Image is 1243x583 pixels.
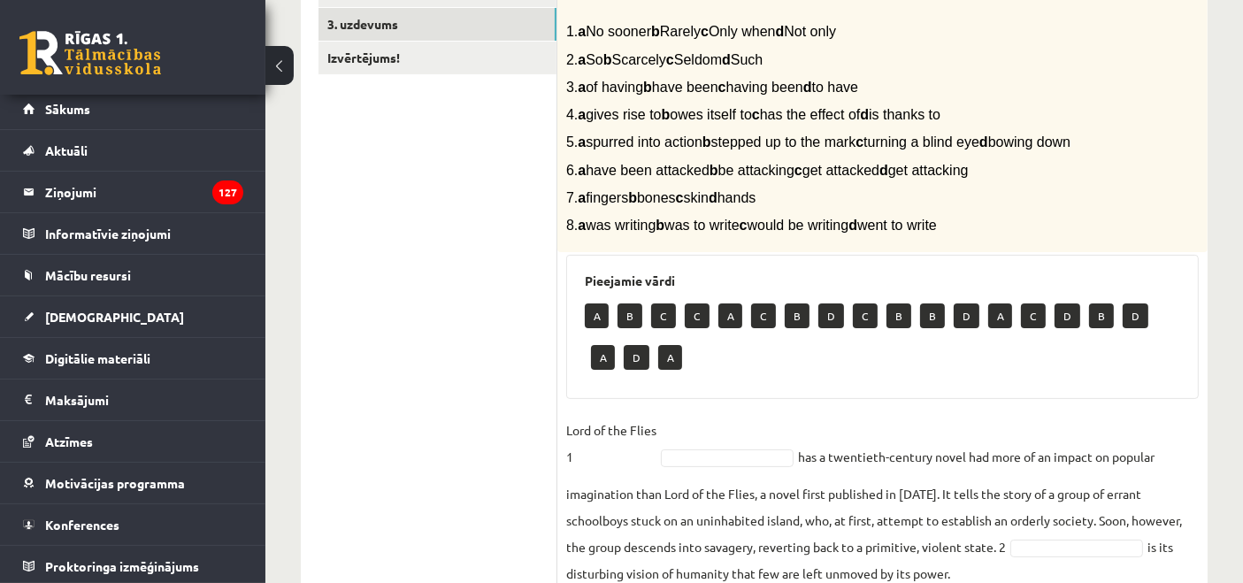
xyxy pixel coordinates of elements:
[656,218,664,233] b: b
[23,504,243,545] a: Konferences
[45,433,93,449] span: Atzīmes
[860,107,869,122] b: d
[651,24,660,39] b: b
[954,303,979,328] p: D
[23,255,243,295] a: Mācību resursi
[710,163,718,178] b: b
[566,52,763,67] span: 2. So Scarcely Seldom Such
[45,142,88,158] span: Aktuāli
[585,273,1180,288] h3: Pieejamie vārdi
[45,172,243,212] legend: Ziņojumi
[666,52,674,67] b: c
[740,218,748,233] b: c
[23,296,243,337] a: [DEMOGRAPHIC_DATA]
[566,80,858,95] span: 3. of having have been having been to have
[318,8,556,41] a: 3. uzdevums
[585,303,609,328] p: A
[45,350,150,366] span: Digitālie materiāli
[45,517,119,533] span: Konferences
[618,303,642,328] p: B
[709,190,717,205] b: d
[23,421,243,462] a: Atzīmes
[856,134,863,150] b: c
[676,190,684,205] b: c
[643,80,652,95] b: b
[566,218,937,233] span: 8. was writing was to write would be writing went to write
[23,380,243,420] a: Maksājumi
[718,80,726,95] b: c
[45,213,243,254] legend: Informatīvie ziņojumi
[848,218,857,233] b: d
[23,338,243,379] a: Digitālie materiāli
[803,80,812,95] b: d
[718,303,742,328] p: A
[45,475,185,491] span: Motivācijas programma
[23,213,243,254] a: Informatīvie ziņojumi
[752,107,760,122] b: c
[853,303,878,328] p: C
[988,303,1012,328] p: A
[879,163,888,178] b: d
[566,24,836,39] span: 1. No sooner Rarely Only when Not only
[578,107,586,122] b: a
[658,345,682,370] p: A
[785,303,809,328] p: B
[722,52,731,67] b: d
[578,52,586,67] b: a
[578,218,586,233] b: a
[979,134,988,150] b: d
[45,267,131,283] span: Mācību resursi
[578,24,586,39] b: a
[212,180,243,204] i: 127
[818,303,844,328] p: D
[701,24,709,39] b: c
[23,172,243,212] a: Ziņojumi127
[794,163,802,178] b: c
[702,134,711,150] b: b
[318,42,556,74] a: Izvērtējums!
[578,80,586,95] b: a
[591,345,615,370] p: A
[1055,303,1080,328] p: D
[1021,303,1046,328] p: C
[45,101,90,117] span: Sākums
[603,52,612,67] b: b
[19,31,161,75] a: Rīgas 1. Tālmācības vidusskola
[45,558,199,574] span: Proktoringa izmēģinājums
[662,107,671,122] b: b
[45,309,184,325] span: [DEMOGRAPHIC_DATA]
[578,134,586,150] b: a
[651,303,676,328] p: C
[776,24,785,39] b: d
[578,190,586,205] b: a
[45,380,243,420] legend: Maksājumi
[566,163,969,178] span: 6. have been attacked be attacking get attacked get attacking
[751,303,776,328] p: C
[628,190,637,205] b: b
[566,107,940,122] span: 4. gives rise to owes itself to has the effect of is thanks to
[1089,303,1114,328] p: B
[920,303,945,328] p: B
[23,130,243,171] a: Aktuāli
[624,345,649,370] p: D
[578,163,586,178] b: a
[1123,303,1148,328] p: D
[886,303,911,328] p: B
[566,417,656,470] p: Lord of the Flies 1
[685,303,710,328] p: C
[23,463,243,503] a: Motivācijas programma
[566,134,1070,150] span: 5. spurred into action stepped up to the mark turning a blind eye bowing down
[566,190,756,205] span: 7. fingers bones skin hands
[23,88,243,129] a: Sākums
